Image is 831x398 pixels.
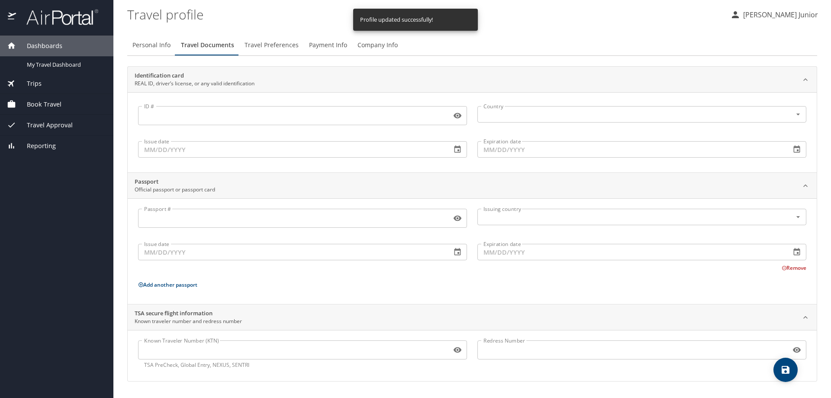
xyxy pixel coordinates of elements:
[477,141,784,158] input: MM/DD/YYYY
[135,71,254,80] h2: Identification card
[245,40,299,51] span: Travel Preferences
[773,358,798,382] button: save
[135,317,242,325] p: Known traveler number and redress number
[128,304,817,330] div: TSA secure flight informationKnown traveler number and redress number
[128,92,817,172] div: Identification cardREAL ID, driver’s license, or any valid identification
[128,330,817,381] div: TSA secure flight informationKnown traveler number and redress number
[135,309,242,318] h2: TSA secure flight information
[135,178,215,186] h2: Passport
[16,100,61,109] span: Book Travel
[360,11,433,28] div: Profile updated successfully!
[358,40,398,51] span: Company Info
[782,264,806,272] button: Remove
[138,141,444,158] input: MM/DD/YYYY
[727,7,821,23] button: [PERSON_NAME] Junior
[127,35,817,55] div: Profile
[135,80,254,87] p: REAL ID, driver’s license, or any valid identification
[144,361,461,369] p: TSA PreCheck, Global Entry, NEXUS, SENTRI
[128,198,817,304] div: PassportOfficial passport or passport card
[138,281,197,288] button: Add another passport
[181,40,234,51] span: Travel Documents
[309,40,347,51] span: Payment Info
[128,173,817,199] div: PassportOfficial passport or passport card
[135,186,215,194] p: Official passport or passport card
[793,109,803,120] button: Open
[132,40,171,51] span: Personal Info
[16,120,73,130] span: Travel Approval
[128,67,817,93] div: Identification cardREAL ID, driver’s license, or any valid identification
[793,212,803,222] button: Open
[127,1,723,28] h1: Travel profile
[138,244,444,260] input: MM/DD/YYYY
[16,79,42,88] span: Trips
[27,61,103,69] span: My Travel Dashboard
[477,244,784,260] input: MM/DD/YYYY
[16,41,62,51] span: Dashboards
[8,9,17,26] img: icon-airportal.png
[17,9,98,26] img: airportal-logo.png
[741,10,818,20] p: [PERSON_NAME] Junior
[16,141,56,151] span: Reporting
